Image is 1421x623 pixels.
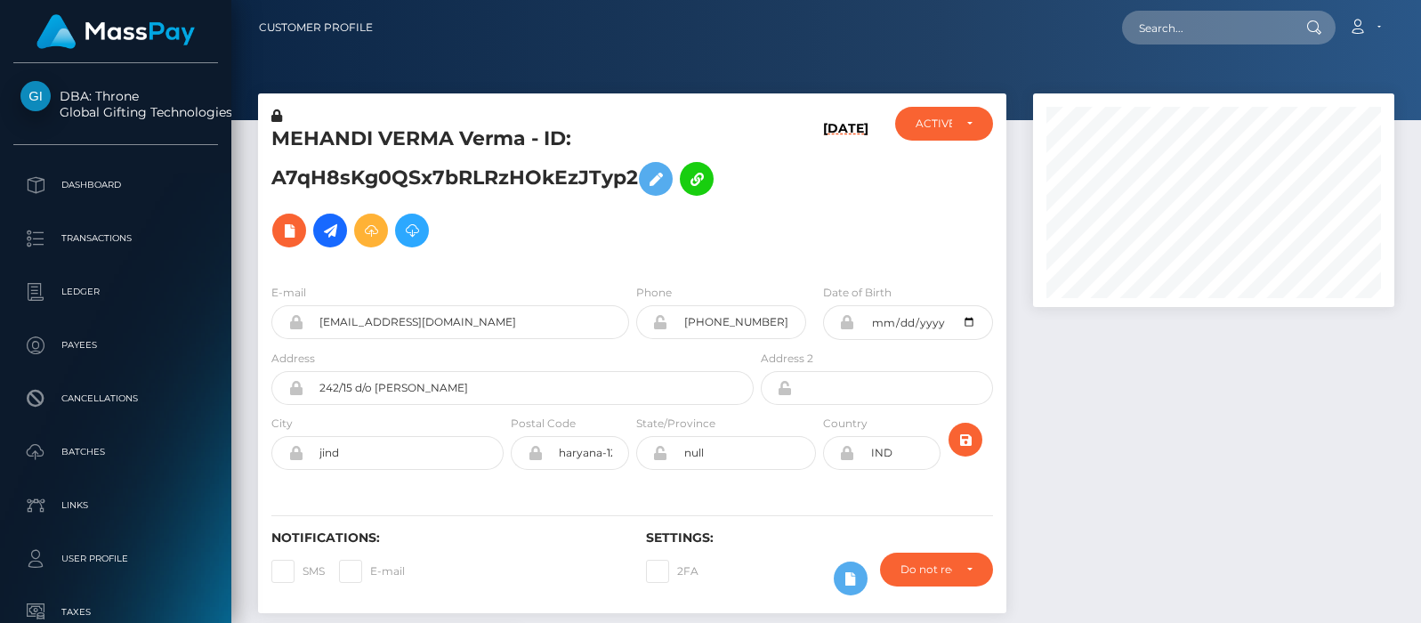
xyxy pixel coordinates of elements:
[900,562,953,577] div: Do not require
[13,537,218,581] a: User Profile
[761,351,813,367] label: Address 2
[1122,11,1289,44] input: Search...
[13,323,218,368] a: Payees
[20,492,211,519] p: Links
[916,117,952,131] div: ACTIVE
[646,530,994,546] h6: Settings:
[20,81,51,111] img: Global Gifting Technologies Inc
[13,216,218,261] a: Transactions
[271,351,315,367] label: Address
[511,416,576,432] label: Postal Code
[646,560,698,583] label: 2FA
[20,385,211,412] p: Cancellations
[271,285,306,301] label: E-mail
[13,88,218,120] span: DBA: Throne Global Gifting Technologies Inc
[339,560,405,583] label: E-mail
[20,546,211,572] p: User Profile
[13,430,218,474] a: Batches
[259,9,373,46] a: Customer Profile
[20,439,211,465] p: Batches
[271,560,325,583] label: SMS
[13,163,218,207] a: Dashboard
[636,285,672,301] label: Phone
[313,214,347,247] a: Initiate Payout
[20,279,211,305] p: Ledger
[13,270,218,314] a: Ledger
[636,416,715,432] label: State/Province
[271,125,744,256] h5: MEHANDI VERMA Verma - ID: A7qH8sKg0QSx7bRLRzHOkEzJTyp2
[13,376,218,421] a: Cancellations
[823,416,868,432] label: Country
[823,121,868,263] h6: [DATE]
[13,483,218,528] a: Links
[271,416,293,432] label: City
[20,225,211,252] p: Transactions
[20,172,211,198] p: Dashboard
[895,107,993,141] button: ACTIVE
[36,14,195,49] img: MassPay Logo
[20,332,211,359] p: Payees
[823,285,892,301] label: Date of Birth
[880,553,994,587] button: Do not require
[271,530,619,546] h6: Notifications:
